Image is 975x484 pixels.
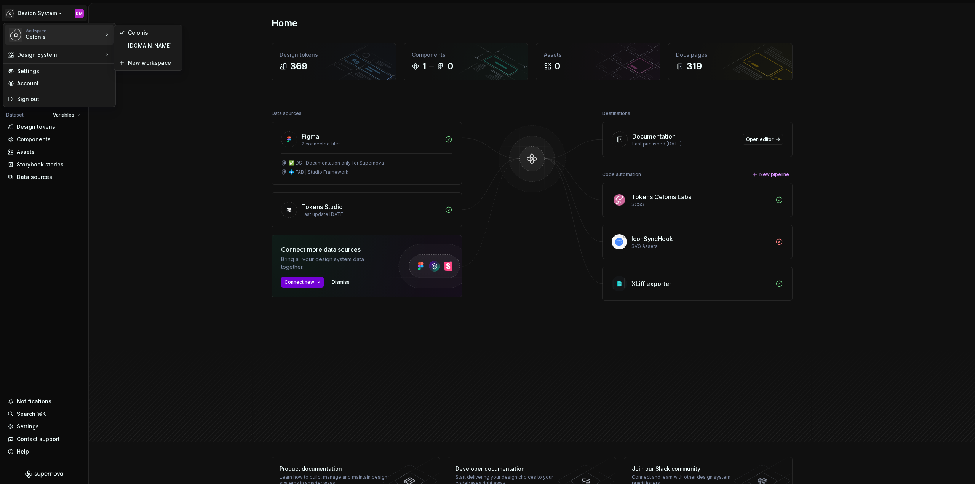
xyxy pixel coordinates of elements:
[26,33,90,41] div: Celonis
[17,51,103,59] div: Design System
[9,28,22,42] img: f5634f2a-3c0d-4c0b-9dc3-3862a3e014c7.png
[128,42,177,50] div: [DOMAIN_NAME]
[17,95,111,103] div: Sign out
[128,59,177,67] div: New workspace
[17,80,111,87] div: Account
[128,29,177,37] div: Celonis
[17,67,111,75] div: Settings
[26,29,103,33] div: Workspace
